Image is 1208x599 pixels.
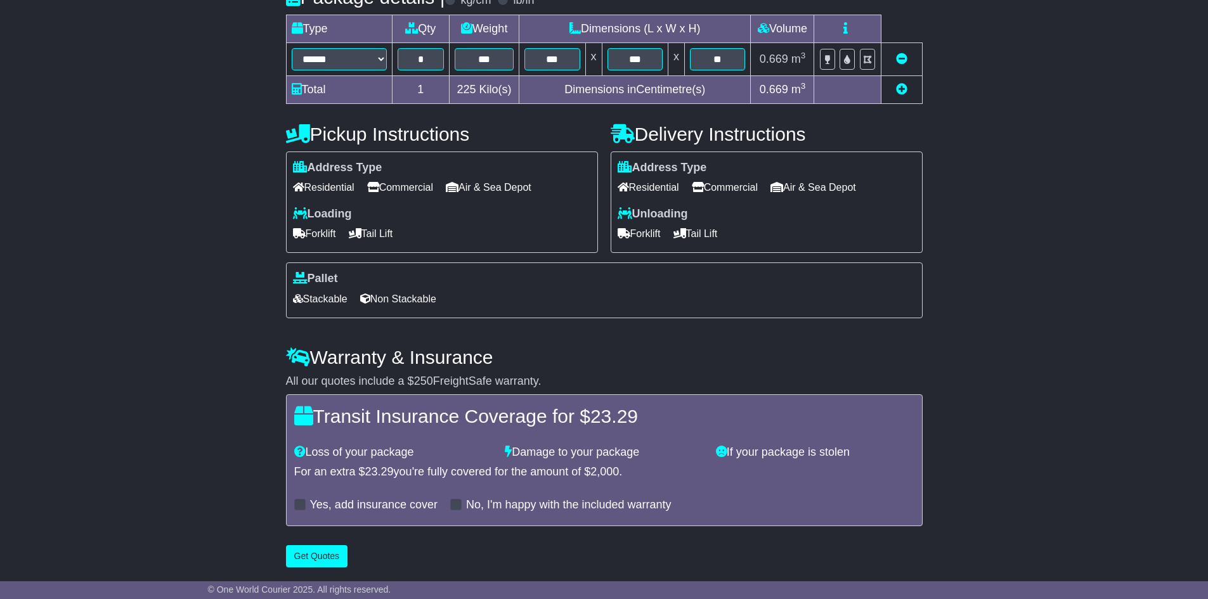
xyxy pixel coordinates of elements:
td: Kilo(s) [450,75,519,103]
td: Total [286,75,392,103]
td: Dimensions in Centimetre(s) [519,75,751,103]
h4: Warranty & Insurance [286,347,923,368]
h4: Delivery Instructions [611,124,923,145]
label: Loading [293,207,352,221]
td: Volume [751,15,814,42]
td: x [668,42,684,75]
span: Forklift [618,224,661,243]
div: For an extra $ you're fully covered for the amount of $ . [294,465,914,479]
span: Commercial [367,177,433,197]
sup: 3 [801,81,806,91]
a: Add new item [896,83,907,96]
span: 0.669 [760,83,788,96]
h4: Transit Insurance Coverage for $ [294,406,914,427]
a: Remove this item [896,53,907,65]
div: Loss of your package [288,446,499,460]
td: Qty [392,15,450,42]
span: Residential [293,177,354,197]
td: Type [286,15,392,42]
button: Get Quotes [286,545,348,567]
label: No, I'm happy with the included warranty [466,498,672,512]
span: 23.29 [365,465,394,478]
span: Commercial [692,177,758,197]
span: Forklift [293,224,336,243]
label: Address Type [618,161,707,175]
td: x [585,42,602,75]
span: 0.669 [760,53,788,65]
span: m [791,53,806,65]
label: Pallet [293,272,338,286]
span: Stackable [293,289,347,309]
td: 1 [392,75,450,103]
label: Yes, add insurance cover [310,498,438,512]
span: 2,000 [590,465,619,478]
td: Dimensions (L x W x H) [519,15,751,42]
span: Tail Lift [349,224,393,243]
span: Air & Sea Depot [770,177,856,197]
span: Non Stackable [360,289,436,309]
span: Tail Lift [673,224,718,243]
sup: 3 [801,51,806,60]
span: 225 [457,83,476,96]
span: 250 [414,375,433,387]
label: Unloading [618,207,688,221]
span: Air & Sea Depot [446,177,531,197]
span: © One World Courier 2025. All rights reserved. [208,584,391,595]
td: Weight [450,15,519,42]
div: Damage to your package [498,446,710,460]
span: m [791,83,806,96]
div: All our quotes include a $ FreightSafe warranty. [286,375,923,389]
div: If your package is stolen [710,446,921,460]
span: Residential [618,177,679,197]
h4: Pickup Instructions [286,124,598,145]
span: 23.29 [590,406,638,427]
label: Address Type [293,161,382,175]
